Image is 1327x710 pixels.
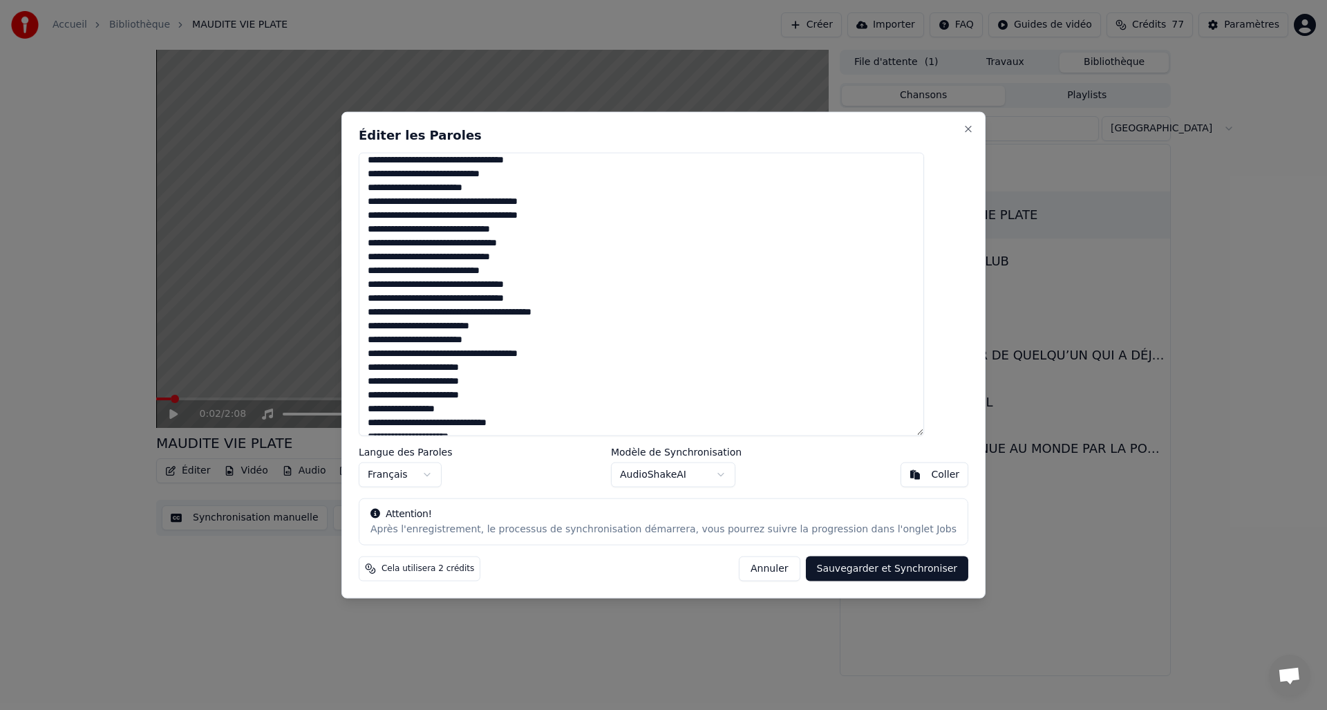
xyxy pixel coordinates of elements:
[370,523,957,536] div: Après l'enregistrement, le processus de synchronisation démarrera, vous pourrez suivre la progres...
[901,463,969,487] button: Coller
[932,468,960,482] div: Coller
[359,447,453,457] label: Langue des Paroles
[382,563,474,574] span: Cela utilisera 2 crédits
[359,129,968,141] h2: Éditer les Paroles
[739,557,800,581] button: Annuler
[611,447,742,457] label: Modèle de Synchronisation
[370,507,957,521] div: Attention!
[806,557,969,581] button: Sauvegarder et Synchroniser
